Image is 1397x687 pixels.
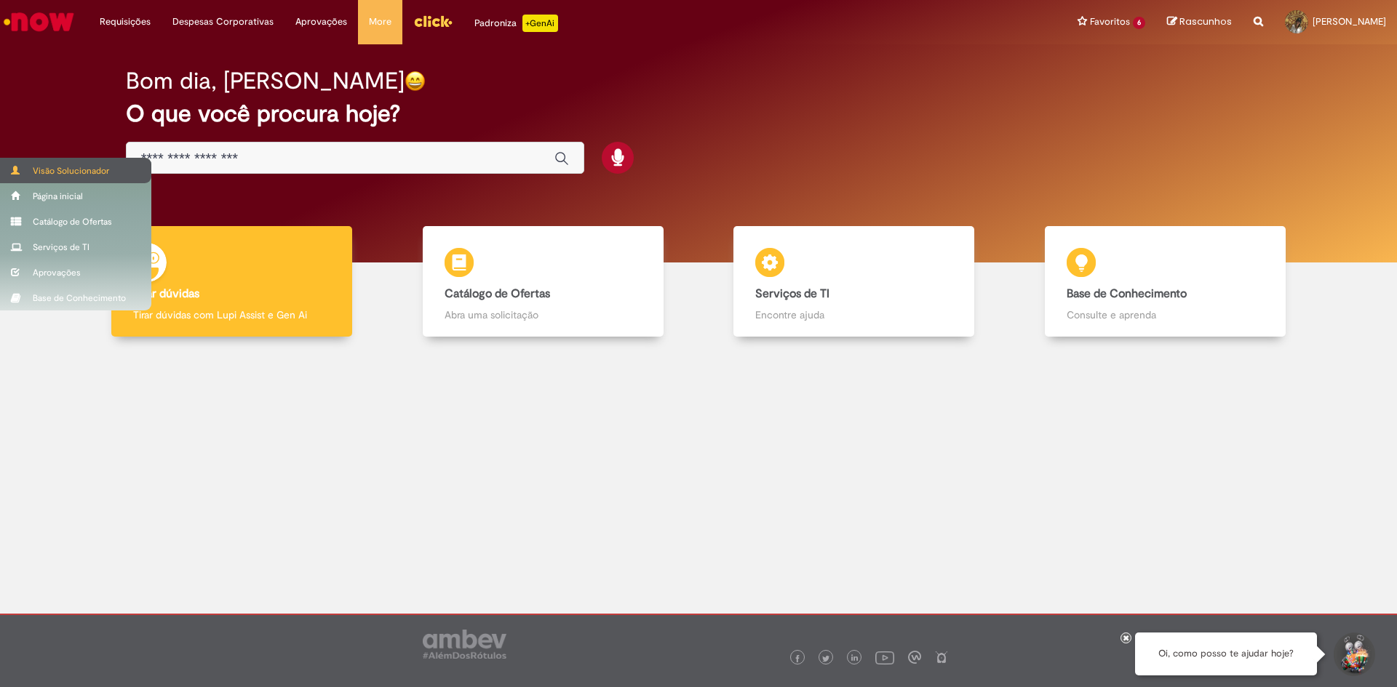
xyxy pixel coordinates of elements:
a: Serviços de TI Encontre ajuda [698,226,1010,337]
span: Requisições [100,15,151,29]
div: Padroniza [474,15,558,32]
img: ServiceNow [1,7,76,36]
img: happy-face.png [405,71,426,92]
h2: O que você procura hoje? [126,101,1272,126]
p: Abra uma solicitação [445,308,642,322]
img: click_logo_yellow_360x200.png [413,10,453,32]
p: Encontre ajuda [755,308,952,322]
span: More [369,15,391,29]
img: logo_footer_youtube.png [875,648,894,667]
a: Catálogo de Ofertas Abra uma solicitação [388,226,699,337]
b: Tirar dúvidas [133,286,199,301]
b: Catálogo de Ofertas [445,286,550,301]
a: Rascunhos [1167,15,1232,29]
span: 6 [1133,17,1145,29]
a: Tirar dúvidas Tirar dúvidas com Lupi Assist e Gen Ai [76,226,388,337]
span: Favoritos [1090,15,1130,29]
img: logo_footer_workplace.png [908,651,921,664]
span: Rascunhos [1179,15,1232,28]
a: Base de Conhecimento Consulte e aprenda [1010,226,1321,337]
div: Oi, como posso te ajudar hoje? [1135,632,1317,675]
span: Despesas Corporativas [172,15,274,29]
h2: Bom dia, [PERSON_NAME] [126,68,405,94]
button: Iniciar Conversa de Suporte [1332,632,1375,676]
img: logo_footer_twitter.png [822,655,829,662]
b: Base de Conhecimento [1067,286,1187,301]
img: logo_footer_naosei.png [935,651,948,664]
b: Serviços de TI [755,286,829,301]
img: logo_footer_facebook.png [794,655,801,662]
span: [PERSON_NAME] [1313,15,1386,28]
span: Aprovações [295,15,347,29]
p: Consulte e aprenda [1067,308,1264,322]
p: +GenAi [522,15,558,32]
img: logo_footer_linkedin.png [851,654,859,663]
img: logo_footer_ambev_rotulo_gray.png [423,630,506,659]
p: Tirar dúvidas com Lupi Assist e Gen Ai [133,308,330,322]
